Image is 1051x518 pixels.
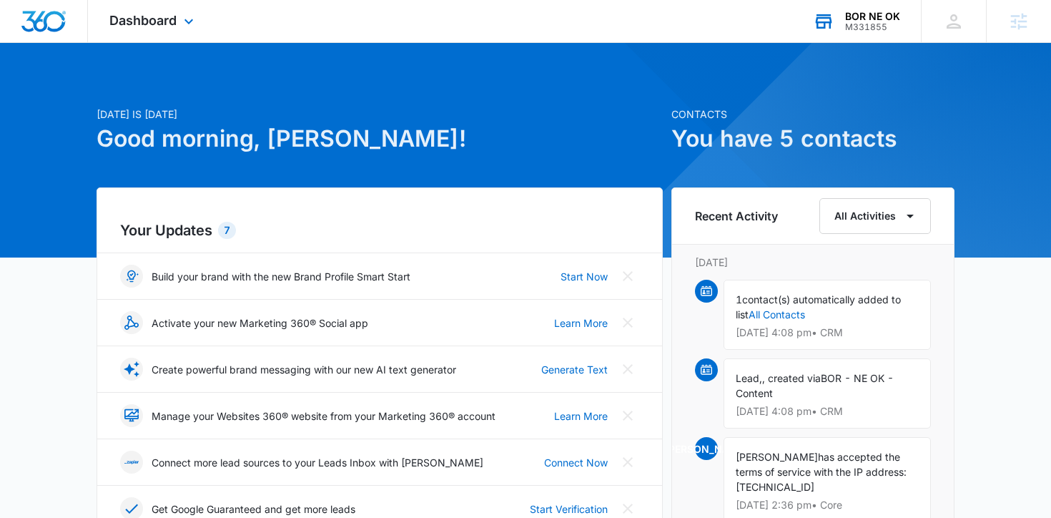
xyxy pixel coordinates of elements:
div: account name [845,11,900,22]
button: All Activities [819,198,931,234]
span: [PERSON_NAME] [736,451,818,463]
p: Contacts [671,107,954,122]
div: account id [845,22,900,32]
p: Get Google Guaranteed and get more leads [152,502,355,517]
h6: Recent Activity [695,207,778,225]
button: Close [616,265,639,288]
span: has accepted the terms of service with the IP address: [736,451,907,478]
button: Close [616,311,639,334]
p: [DATE] [695,255,931,270]
p: [DATE] 4:08 pm • CRM [736,328,919,338]
span: [PERSON_NAME] [695,437,718,460]
span: contact(s) automatically added to list [736,293,901,321]
p: [DATE] 4:08 pm • CRM [736,406,919,416]
span: [TECHNICAL_ID] [736,481,814,493]
a: Start Verification [530,502,608,517]
p: [DATE] is [DATE] [97,107,663,122]
div: 7 [218,222,236,239]
button: Close [616,358,639,381]
p: Manage your Websites 360® website from your Marketing 360® account [152,409,495,424]
button: Close [616,451,639,474]
span: Dashboard [109,13,177,28]
p: Build your brand with the new Brand Profile Smart Start [152,269,410,284]
span: Lead, [736,372,762,384]
h2: Your Updates [120,220,639,241]
a: Connect Now [544,455,608,470]
h1: You have 5 contacts [671,122,954,156]
a: All Contacts [749,308,805,321]
a: Start Now [561,269,608,284]
span: 1 [736,293,742,306]
p: [DATE] 2:36 pm • Core [736,500,919,510]
a: Generate Text [541,362,608,377]
h1: Good morning, [PERSON_NAME]! [97,122,663,156]
p: Create powerful brand messaging with our new AI text generator [152,362,456,377]
p: Activate your new Marketing 360® Social app [152,316,368,331]
p: Connect more lead sources to your Leads Inbox with [PERSON_NAME] [152,455,483,470]
a: Learn More [554,409,608,424]
span: , created via [762,372,821,384]
a: Learn More [554,316,608,331]
button: Close [616,404,639,427]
